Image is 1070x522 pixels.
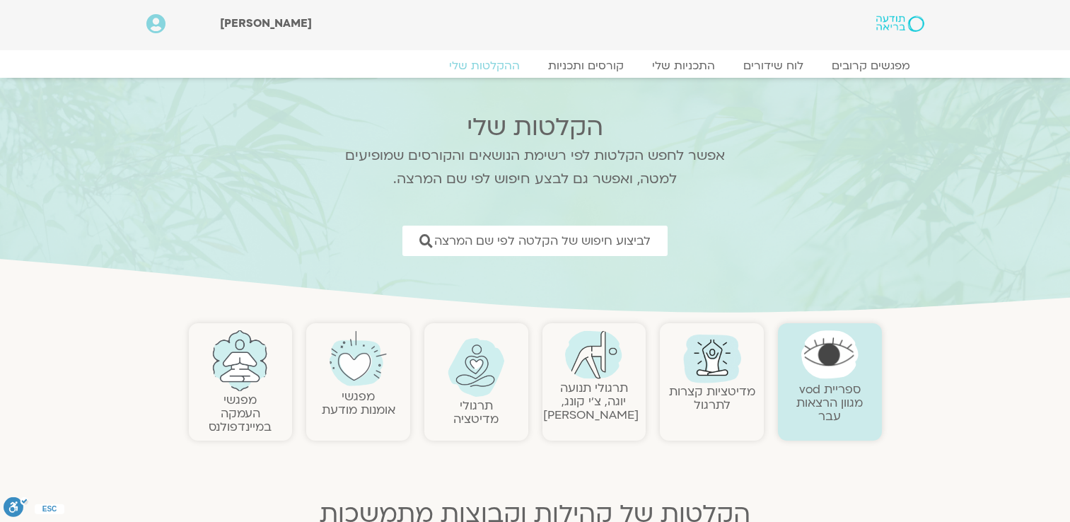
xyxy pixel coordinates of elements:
a: תרגולימדיטציה [453,398,499,427]
span: [PERSON_NAME] [220,16,312,31]
a: תרגולי תנועהיוגה, צ׳י קונג, [PERSON_NAME] [543,380,639,423]
p: אפשר לחפש הקלטות לפי רשימת הנושאים והקורסים שמופיעים למטה, ואפשר גם לבצע חיפוש לפי שם המרצה. [327,144,744,191]
a: מדיטציות קצרות לתרגול [669,383,755,413]
a: קורסים ותכניות [534,59,638,73]
a: ספריית vodמגוון הרצאות עבר [796,381,863,424]
h2: הקלטות שלי [327,113,744,141]
a: מפגשים קרובים [818,59,924,73]
a: לוח שידורים [729,59,818,73]
a: מפגשיאומנות מודעת [322,388,395,418]
span: לביצוע חיפוש של הקלטה לפי שם המרצה [434,234,651,248]
a: לביצוע חיפוש של הקלטה לפי שם המרצה [402,226,668,256]
a: התכניות שלי [638,59,729,73]
a: ההקלטות שלי [435,59,534,73]
a: מפגשיהעמקה במיינדפולנס [209,392,272,435]
nav: Menu [146,59,924,73]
